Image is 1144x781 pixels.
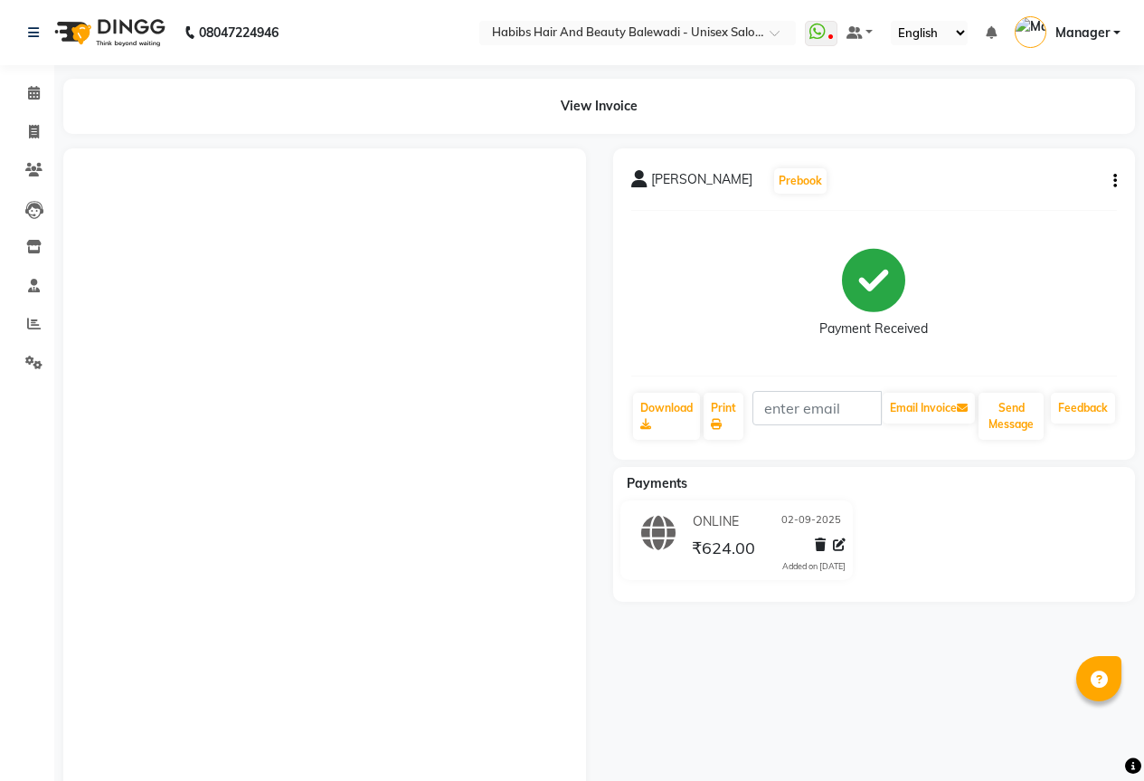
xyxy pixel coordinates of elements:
[1015,16,1046,48] img: Manager
[883,393,975,424] button: Email Invoice
[752,391,883,425] input: enter email
[979,393,1044,440] button: Send Message
[692,538,755,563] span: ₹624.00
[627,475,687,491] span: Payments
[1068,709,1126,763] iframe: chat widget
[633,393,700,440] a: Download
[781,512,841,531] span: 02-09-2025
[63,79,1135,134] div: View Invoice
[782,560,846,573] div: Added on [DATE]
[651,170,752,195] span: [PERSON_NAME]
[46,7,170,58] img: logo
[774,168,827,194] button: Prebook
[1051,393,1115,424] a: Feedback
[199,7,279,58] b: 08047224946
[704,393,743,440] a: Print
[1055,24,1110,43] span: Manager
[693,512,739,531] span: ONLINE
[819,319,928,338] div: Payment Received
